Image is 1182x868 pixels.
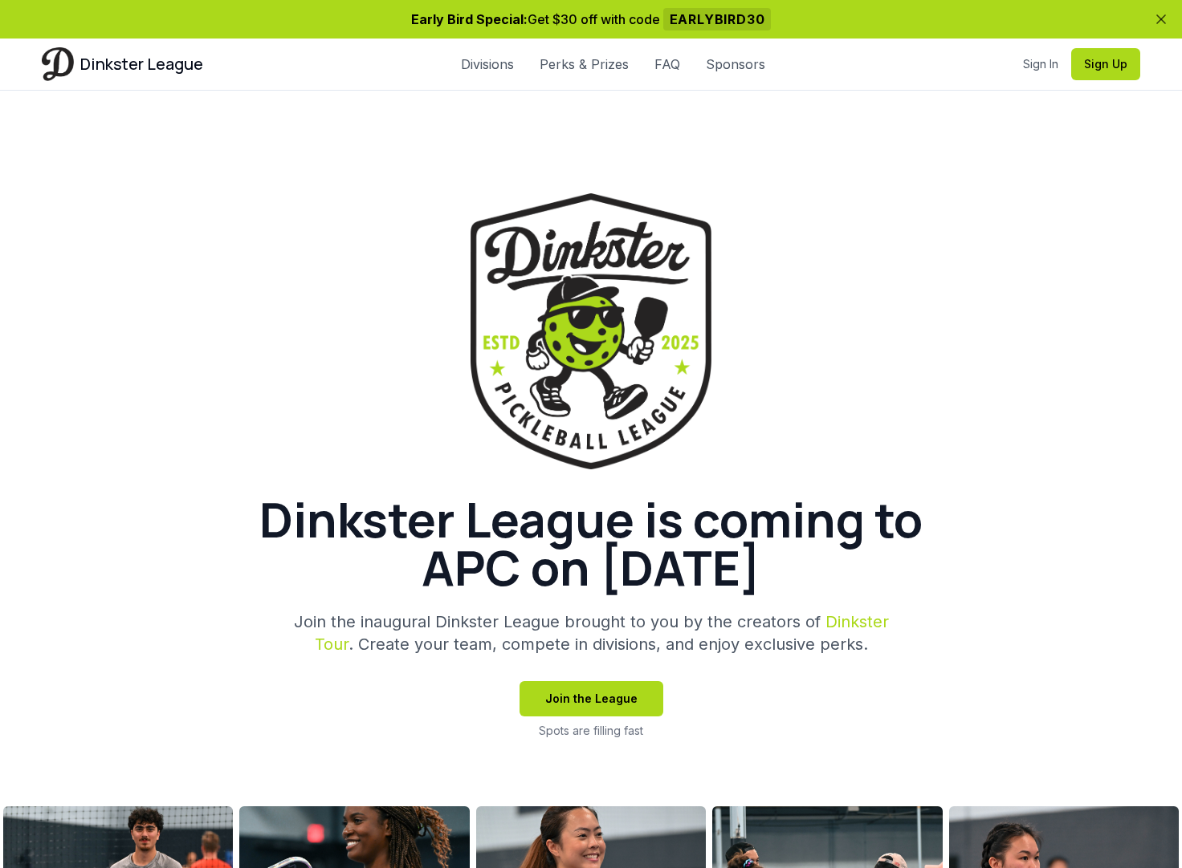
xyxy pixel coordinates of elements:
[1153,11,1169,27] button: Dismiss banner
[706,55,765,74] a: Sponsors
[411,11,528,27] span: Early Bird Special:
[461,55,514,74] a: Divisions
[1071,48,1140,80] button: Sign Up
[663,8,772,30] span: EARLYBIRD30
[206,495,976,591] h1: Dinkster League is coming to APC on [DATE]
[540,55,629,74] a: Perks & Prizes
[654,55,680,74] a: FAQ
[471,193,711,469] img: Dinkster League
[1023,56,1058,72] a: Sign In
[539,723,643,739] p: Spots are filling fast
[42,47,203,80] a: Dinkster League
[42,10,1140,29] p: Get $30 off with code
[42,47,74,80] img: Dinkster
[520,681,663,716] button: Join the League
[283,610,899,655] p: Join the inaugural Dinkster League brought to you by the creators of . Create your team, compete ...
[80,53,203,75] span: Dinkster League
